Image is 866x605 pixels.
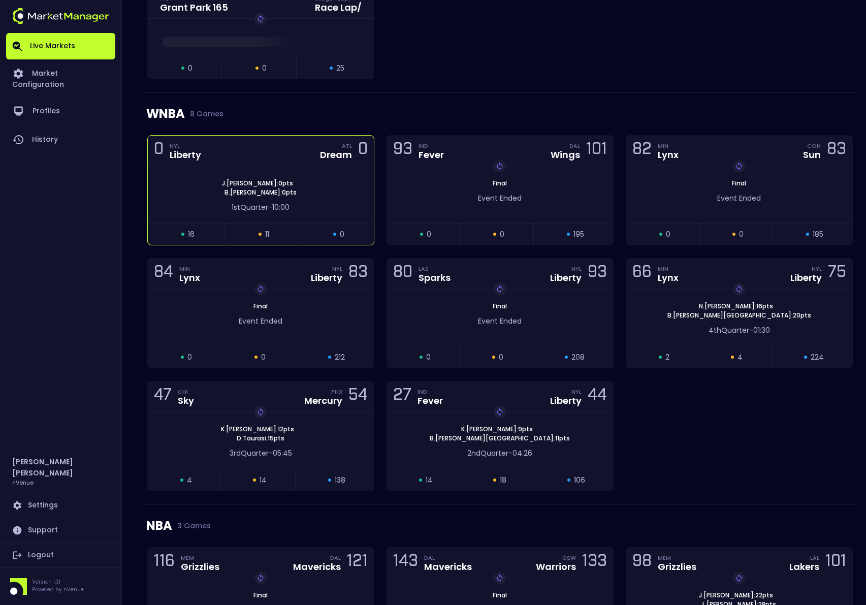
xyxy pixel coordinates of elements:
h3: nVenue [12,479,34,486]
a: History [6,125,115,154]
span: K . [PERSON_NAME] : 9 pts [458,425,536,434]
span: J . [PERSON_NAME] : 22 pts [696,591,776,600]
div: MEM [181,554,219,562]
div: Liberty [790,273,822,282]
img: replayImg [496,408,504,416]
div: MIN [658,142,679,150]
div: IND [418,388,443,396]
div: MEM [658,554,696,562]
div: Version 1.31Powered by nVenue [6,578,115,595]
img: replayImg [256,285,265,293]
img: replayImg [735,574,743,582]
span: 195 [573,229,584,240]
div: 0 [154,141,164,160]
div: 83 [827,141,846,160]
div: MIN [658,265,679,273]
div: LAL [810,554,819,562]
a: Settings [6,493,115,518]
span: 3 Games [172,522,211,530]
div: 143 [393,553,418,572]
div: CON [807,142,821,150]
div: ATL [342,142,352,150]
div: Grant Park 165 [160,3,228,12]
span: 01:30 [753,325,770,335]
img: replayImg [735,162,743,170]
span: 1st Quarter [232,202,268,212]
span: 04:26 [512,448,532,458]
span: 0 [666,229,670,240]
span: Event Ended [239,316,282,326]
span: Final [250,302,271,310]
span: B . [PERSON_NAME][GEOGRAPHIC_DATA] : 20 pts [664,311,814,320]
div: 44 [588,387,607,406]
a: Profiles [6,97,115,125]
span: 11 [265,229,269,240]
div: 27 [393,387,411,406]
div: Dream [320,150,352,160]
span: - [749,325,753,335]
span: 4th Quarter [709,325,749,335]
span: 8 Games [185,110,223,118]
span: Final [729,179,749,187]
span: 138 [335,475,345,486]
span: - [268,202,272,212]
img: replayImg [256,15,265,23]
img: logo [12,8,109,24]
span: Event Ended [478,193,522,203]
span: 0 [427,229,431,240]
div: Liberty [550,273,582,282]
p: Version 1.31 [32,578,84,586]
span: 4 [737,352,743,363]
div: Race Lap / [315,3,362,12]
span: B . [PERSON_NAME] : 0 pts [221,188,300,197]
h2: [PERSON_NAME] [PERSON_NAME] [12,456,109,479]
div: 93 [393,141,412,160]
div: Fever [418,396,443,405]
div: 98 [632,553,652,572]
a: Market Configuration [6,59,115,97]
div: Lynx [179,273,200,282]
div: Sky [178,396,194,405]
span: 0 [262,63,267,74]
div: Lynx [658,150,679,160]
div: DAL [330,554,341,562]
span: Event Ended [717,193,761,203]
div: Mavericks [293,562,341,571]
span: 0 [500,229,504,240]
span: N . [PERSON_NAME] : 16 pts [696,302,776,311]
div: 66 [632,264,652,283]
span: 185 [813,229,823,240]
div: 93 [588,264,607,283]
div: Warriors [536,562,576,571]
div: Mercury [304,396,342,405]
div: NYL [812,265,822,273]
div: NYL [571,265,582,273]
span: 0 [499,352,503,363]
div: 80 [393,264,412,283]
img: replayImg [256,408,265,416]
img: replayImg [496,162,504,170]
span: D . Taurasi : 15 pts [234,434,287,443]
div: 83 [348,264,368,283]
a: Live Markets [6,33,115,59]
span: K . [PERSON_NAME] : 12 pts [218,425,297,434]
span: B . [PERSON_NAME][GEOGRAPHIC_DATA] : 11 pts [427,434,573,443]
div: 82 [632,141,652,160]
div: Lakers [789,562,819,571]
div: 75 [828,264,846,283]
span: 106 [574,475,585,486]
span: 224 [811,352,824,363]
span: 05:45 [273,448,292,458]
span: Final [490,179,510,187]
div: 0 [358,141,368,160]
div: 84 [154,264,173,283]
span: Final [490,302,510,310]
img: replayImg [496,574,504,582]
div: Wings [551,150,580,160]
a: Logout [6,543,115,567]
span: 208 [571,352,585,363]
div: GSW [562,554,576,562]
div: MIN [179,265,200,273]
div: DAL [424,554,472,562]
span: 2nd Quarter [467,448,508,458]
